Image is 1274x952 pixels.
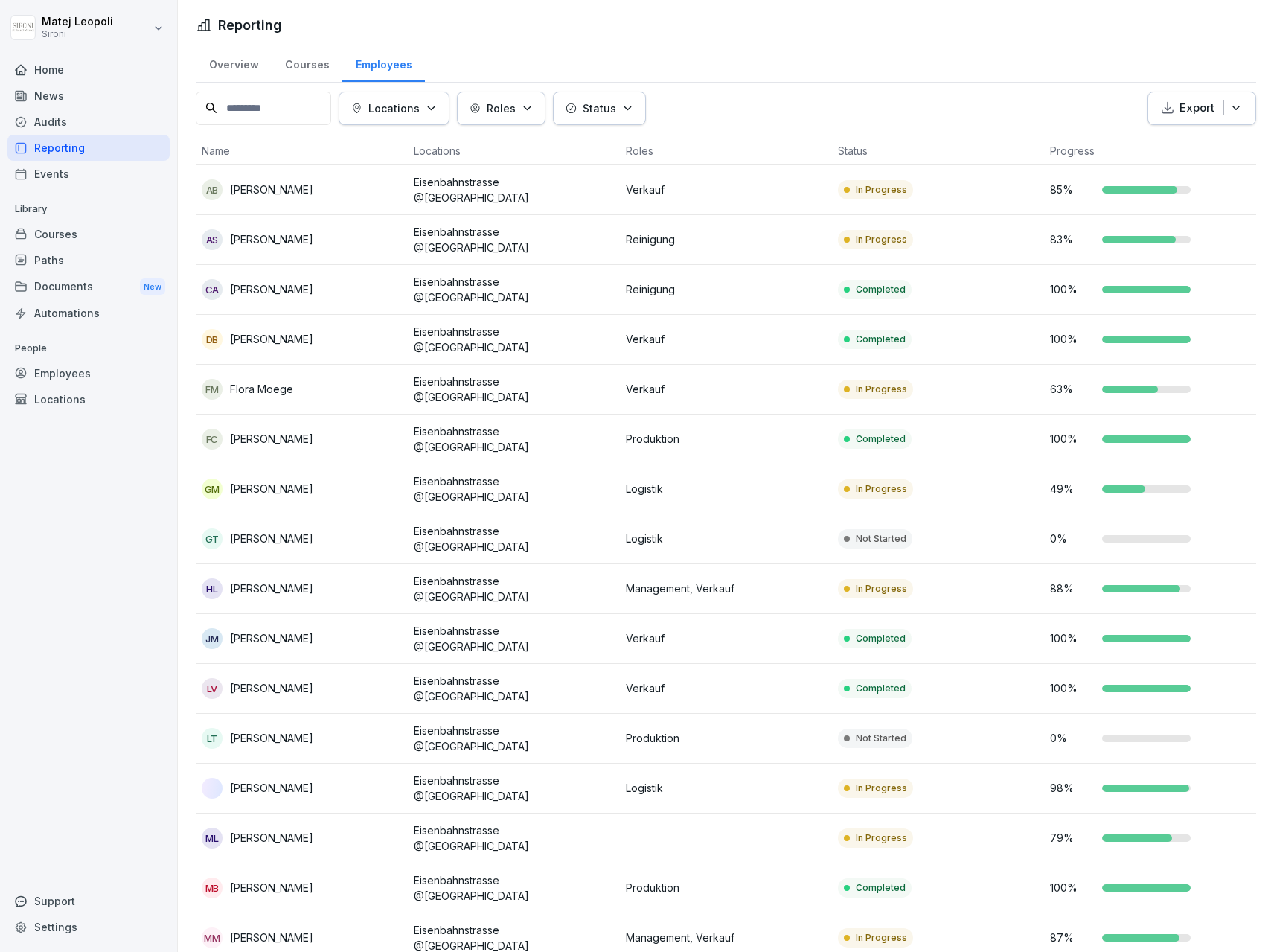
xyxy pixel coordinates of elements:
th: Progress [1044,137,1256,165]
a: Locations [7,386,170,412]
p: Library [7,197,170,221]
div: FC [202,429,223,450]
p: [PERSON_NAME] [230,581,313,596]
p: Sironi [42,29,113,39]
p: [PERSON_NAME] [230,231,313,247]
div: AS [202,229,223,250]
p: Logistik [626,481,826,496]
div: FM [202,379,223,400]
a: Employees [342,44,425,82]
button: Locations [339,92,449,125]
p: People [7,336,170,360]
p: Completed [856,632,906,645]
div: DB [202,329,223,350]
p: Verkauf [626,630,826,646]
p: [PERSON_NAME] [230,680,313,696]
p: Verkauf [626,182,826,197]
div: New [140,278,165,295]
div: LV [202,678,223,699]
p: Eisenbahnstrasse @[GEOGRAPHIC_DATA] [414,822,614,854]
p: 79 % [1050,830,1095,846]
p: 63 % [1050,381,1095,397]
p: Completed [856,333,906,346]
p: Eisenbahnstrasse @[GEOGRAPHIC_DATA] [414,324,614,355]
p: Eisenbahnstrasse @[GEOGRAPHIC_DATA] [414,723,614,754]
p: Status [583,100,616,116]
p: 100 % [1050,431,1095,447]
p: Verkauf [626,381,826,397]
a: Employees [7,360,170,386]
p: Eisenbahnstrasse @[GEOGRAPHIC_DATA] [414,872,614,904]
p: 100 % [1050,680,1095,696]
p: Eisenbahnstrasse @[GEOGRAPHIC_DATA] [414,773,614,804]
p: Eisenbahnstrasse @[GEOGRAPHIC_DATA] [414,174,614,205]
p: Eisenbahnstrasse @[GEOGRAPHIC_DATA] [414,473,614,505]
p: Eisenbahnstrasse @[GEOGRAPHIC_DATA] [414,573,614,604]
th: Status [832,137,1044,165]
p: Produktion [626,431,826,447]
a: Courses [7,221,170,247]
p: 85 % [1050,182,1095,197]
div: Support [7,888,170,914]
p: [PERSON_NAME] [230,780,313,796]
p: [PERSON_NAME] [230,531,313,546]
p: Eisenbahnstrasse @[GEOGRAPHIC_DATA] [414,274,614,305]
p: Reinigung [626,231,826,247]
p: [PERSON_NAME] [230,630,313,646]
div: CA [202,279,223,300]
p: Locations [368,100,420,116]
p: 88 % [1050,581,1095,596]
a: Automations [7,300,170,326]
div: Events [7,161,170,187]
div: ML [202,828,223,849]
a: Courses [272,44,342,82]
div: News [7,83,170,109]
p: 0 % [1050,531,1095,546]
p: Not Started [856,732,906,745]
p: Completed [856,881,906,895]
p: 100 % [1050,880,1095,895]
p: 100 % [1050,331,1095,347]
div: Home [7,57,170,83]
p: Produktion [626,880,826,895]
p: Matej Leopoli [42,16,113,28]
p: Eisenbahnstrasse @[GEOGRAPHIC_DATA] [414,424,614,455]
div: Documents [7,273,170,301]
p: In Progress [856,233,907,246]
p: In Progress [856,383,907,396]
p: Eisenbahnstrasse @[GEOGRAPHIC_DATA] [414,374,614,405]
button: Status [553,92,646,125]
p: Eisenbahnstrasse @[GEOGRAPHIC_DATA] [414,673,614,704]
a: DocumentsNew [7,273,170,301]
p: [PERSON_NAME] [230,830,313,846]
p: Eisenbahnstrasse @[GEOGRAPHIC_DATA] [414,623,614,654]
th: Roles [620,137,832,165]
p: [PERSON_NAME] [230,880,313,895]
p: Verkauf [626,680,826,696]
p: 100 % [1050,630,1095,646]
p: [PERSON_NAME] [230,182,313,197]
div: MM [202,927,223,948]
p: [PERSON_NAME] [230,281,313,297]
a: Audits [7,109,170,135]
p: 83 % [1050,231,1095,247]
p: Management, Verkauf [626,581,826,596]
p: [PERSON_NAME] [230,431,313,447]
p: Roles [487,100,516,116]
p: Eisenbahnstrasse @[GEOGRAPHIC_DATA] [414,523,614,555]
p: In Progress [856,931,907,945]
p: Logistik [626,531,826,546]
a: Settings [7,914,170,940]
a: Overview [196,44,272,82]
th: Name [196,137,408,165]
p: Reinigung [626,281,826,297]
p: 0 % [1050,730,1095,746]
p: In Progress [856,183,907,197]
p: Eisenbahnstrasse @[GEOGRAPHIC_DATA] [414,224,614,255]
div: LT [202,728,223,749]
th: Locations [408,137,620,165]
